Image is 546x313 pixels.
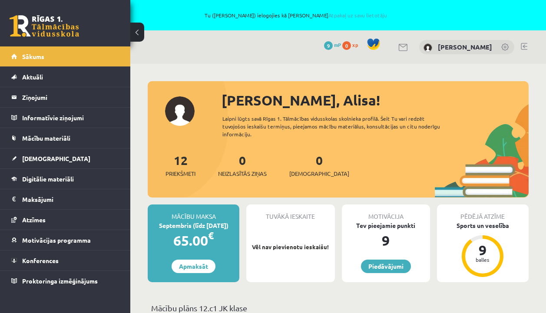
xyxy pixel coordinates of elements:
span: Mācību materiāli [22,134,70,142]
legend: Maksājumi [22,189,119,209]
a: Rīgas 1. Tālmācības vidusskola [10,15,79,37]
a: 12Priekšmeti [165,152,195,178]
a: Apmaksāt [172,260,215,273]
div: Motivācija [342,204,430,221]
a: Sākums [11,46,119,66]
div: Sports un veselība [437,221,529,230]
span: [DEMOGRAPHIC_DATA] [289,169,349,178]
span: [DEMOGRAPHIC_DATA] [22,155,90,162]
a: Sports un veselība 9 balles [437,221,529,278]
div: 65.00 [148,230,239,251]
a: 0 xp [342,41,362,48]
a: Maksājumi [11,189,119,209]
span: mP [334,41,341,48]
a: Atpakaļ uz savu lietotāju [328,12,387,19]
span: 9 [324,41,333,50]
span: Konferences [22,257,59,264]
a: Motivācijas programma [11,230,119,250]
div: Septembris (līdz [DATE]) [148,221,239,230]
a: Proktoringa izmēģinājums [11,271,119,291]
span: Tu ([PERSON_NAME]) ielogojies kā [PERSON_NAME] [100,13,491,18]
legend: Informatīvie ziņojumi [22,108,119,128]
a: Mācību materiāli [11,128,119,148]
div: Tuvākā ieskaite [246,204,334,221]
span: Proktoringa izmēģinājums [22,277,98,285]
div: Mācību maksa [148,204,239,221]
span: Priekšmeti [165,169,195,178]
span: xp [352,41,358,48]
div: Laipni lūgts savā Rīgas 1. Tālmācības vidusskolas skolnieka profilā. Šeit Tu vari redzēt tuvojošo... [222,115,451,138]
div: Tev pieejamie punkti [342,221,430,230]
div: [PERSON_NAME], Alisa! [222,90,529,111]
span: Neizlasītās ziņas [218,169,267,178]
div: 9 [470,243,496,257]
a: Konferences [11,250,119,270]
a: 9 mP [324,41,341,48]
span: Aktuāli [22,73,43,81]
div: 9 [342,230,430,251]
a: Piedāvājumi [361,260,411,273]
span: 0 [342,41,351,50]
a: Aktuāli [11,67,119,87]
div: balles [470,257,496,262]
span: Atzīmes [22,216,46,224]
span: Motivācijas programma [22,236,91,244]
a: 0Neizlasītās ziņas [218,152,267,178]
a: 0[DEMOGRAPHIC_DATA] [289,152,349,178]
span: Digitālie materiāli [22,175,74,183]
img: Alisa Griščuka [424,43,432,52]
legend: Ziņojumi [22,87,119,107]
a: Informatīvie ziņojumi [11,108,119,128]
p: Vēl nav pievienotu ieskaišu! [251,243,330,251]
a: [PERSON_NAME] [438,43,492,51]
span: Sākums [22,53,44,60]
span: € [208,229,214,242]
a: Atzīmes [11,210,119,230]
a: Digitālie materiāli [11,169,119,189]
a: Ziņojumi [11,87,119,107]
a: [DEMOGRAPHIC_DATA] [11,148,119,168]
div: Pēdējā atzīme [437,204,529,221]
